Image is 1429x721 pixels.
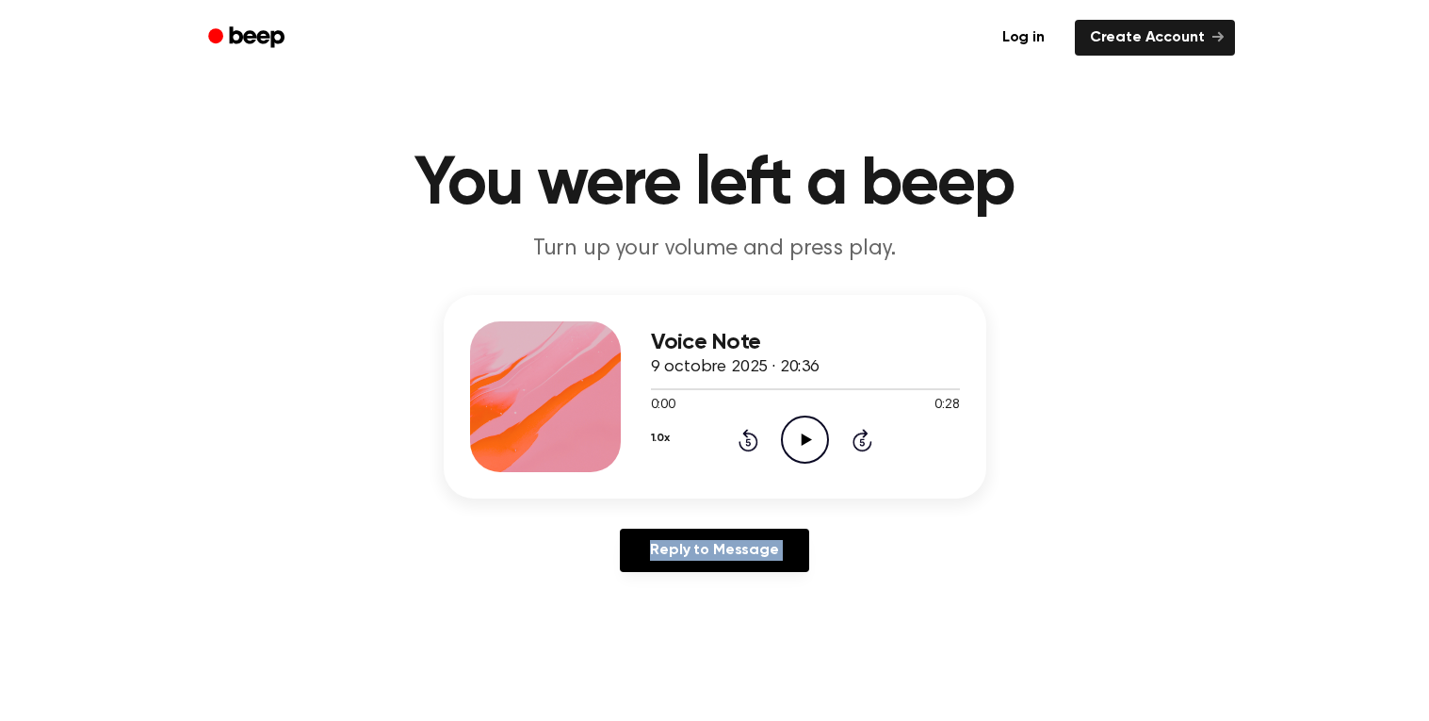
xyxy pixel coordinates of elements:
[651,396,675,416] span: 0:00
[651,422,670,454] button: 1.0x
[233,151,1197,219] h1: You were left a beep
[934,396,959,416] span: 0:28
[1075,20,1235,56] a: Create Account
[195,20,301,57] a: Beep
[651,330,960,355] h3: Voice Note
[620,529,808,572] a: Reply to Message
[353,234,1077,265] p: Turn up your volume and press play.
[651,359,820,376] span: 9 octobre 2025 · 20:36
[983,16,1064,59] a: Log in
